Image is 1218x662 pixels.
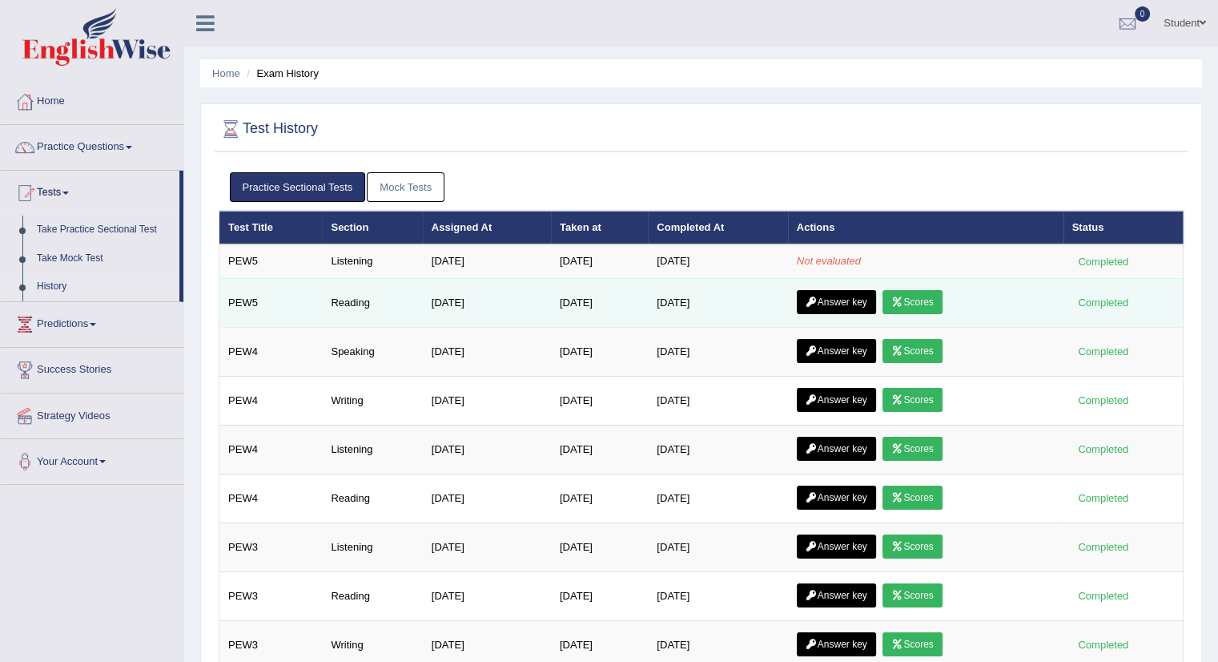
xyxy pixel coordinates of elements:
[219,425,323,474] td: PEW4
[1072,636,1135,653] div: Completed
[551,244,648,278] td: [DATE]
[797,339,876,363] a: Answer key
[230,172,366,202] a: Practice Sectional Tests
[882,339,942,363] a: Scores
[322,278,422,327] td: Reading
[797,632,876,656] a: Answer key
[219,244,323,278] td: PEW5
[1,125,183,165] a: Practice Questions
[1,302,183,342] a: Predictions
[1,171,179,211] a: Tests
[797,486,876,510] a: Answer key
[882,290,942,314] a: Scores
[551,523,648,571] td: [DATE]
[322,523,422,571] td: Listening
[1072,343,1135,360] div: Completed
[551,571,648,620] td: [DATE]
[648,376,787,425] td: [DATE]
[243,66,319,81] li: Exam History
[797,290,876,314] a: Answer key
[1,79,183,119] a: Home
[648,523,787,571] td: [DATE]
[1072,441,1135,458] div: Completed
[322,474,422,523] td: Reading
[551,327,648,376] td: [DATE]
[882,486,942,510] a: Scores
[212,67,240,79] a: Home
[423,425,551,474] td: [DATE]
[797,388,876,412] a: Answer key
[219,211,323,244] th: Test Title
[219,278,323,327] td: PEW5
[1072,253,1135,270] div: Completed
[423,376,551,425] td: [DATE]
[423,211,551,244] th: Assigned At
[882,388,942,412] a: Scores
[1072,392,1135,409] div: Completed
[551,425,648,474] td: [DATE]
[219,474,323,523] td: PEW4
[1,439,183,479] a: Your Account
[219,376,323,425] td: PEW4
[1072,490,1135,507] div: Completed
[882,583,942,608] a: Scores
[797,583,876,608] a: Answer key
[648,211,787,244] th: Completed At
[322,211,422,244] th: Section
[1063,211,1184,244] th: Status
[30,272,179,301] a: History
[648,474,787,523] td: [DATE]
[322,425,422,474] td: Listening
[788,211,1063,244] th: Actions
[882,632,942,656] a: Scores
[551,474,648,523] td: [DATE]
[797,255,861,267] em: Not evaluated
[648,278,787,327] td: [DATE]
[30,216,179,244] a: Take Practice Sectional Test
[1072,587,1135,604] div: Completed
[1,348,183,388] a: Success Stories
[423,474,551,523] td: [DATE]
[797,535,876,559] a: Answer key
[219,571,323,620] td: PEW3
[1135,6,1151,22] span: 0
[648,571,787,620] td: [DATE]
[219,523,323,571] td: PEW3
[1072,539,1135,555] div: Completed
[882,437,942,461] a: Scores
[1,394,183,434] a: Strategy Videos
[219,117,318,141] h2: Test History
[322,376,422,425] td: Writing
[1072,294,1135,311] div: Completed
[797,437,876,461] a: Answer key
[423,327,551,376] td: [DATE]
[648,244,787,278] td: [DATE]
[648,425,787,474] td: [DATE]
[423,523,551,571] td: [DATE]
[423,571,551,620] td: [DATE]
[322,571,422,620] td: Reading
[367,172,444,202] a: Mock Tests
[423,244,551,278] td: [DATE]
[219,327,323,376] td: PEW4
[648,327,787,376] td: [DATE]
[551,211,648,244] th: Taken at
[551,278,648,327] td: [DATE]
[551,376,648,425] td: [DATE]
[30,244,179,273] a: Take Mock Test
[882,535,942,559] a: Scores
[322,327,422,376] td: Speaking
[322,244,422,278] td: Listening
[423,278,551,327] td: [DATE]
